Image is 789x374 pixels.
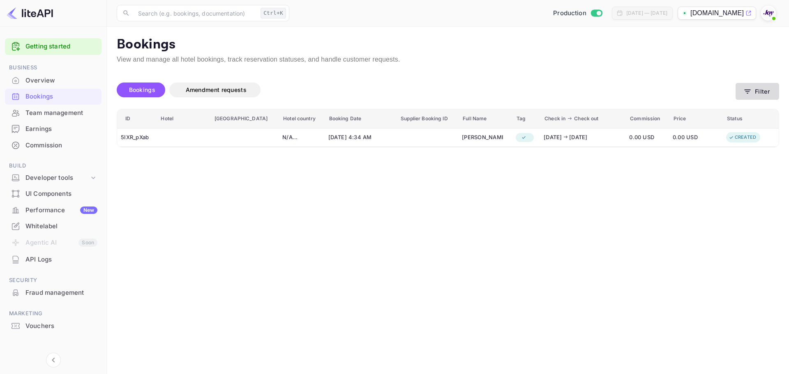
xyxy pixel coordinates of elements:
a: UI Components [5,186,102,201]
div: Earnings [5,121,102,137]
span: Amendment requests [186,86,247,93]
div: Team management [25,108,97,118]
img: With Joy [762,7,775,20]
div: Anita Coby [462,131,503,144]
span: Production [553,9,586,18]
button: Collapse navigation [46,353,61,367]
div: Bookings [5,89,102,105]
a: Vouchers [5,318,102,333]
div: Whitelabel [5,218,102,234]
th: Tag [512,109,540,128]
th: Price [669,109,723,128]
div: Bookings [25,92,97,101]
th: ID [117,109,156,128]
p: View and manage all hotel bookings, track reservation statuses, and handle customer requests. [117,55,779,64]
th: Supplier Booking ID [396,109,458,128]
table: booking table [117,109,779,147]
div: Commission [25,141,97,150]
p: [DOMAIN_NAME] [690,8,744,18]
a: Getting started [25,42,97,51]
div: API Logs [5,252,102,268]
div: Whitelabel [25,222,97,231]
th: [GEOGRAPHIC_DATA] [210,109,279,128]
th: Status [722,109,779,128]
th: Booking Date [325,109,397,128]
div: Commission [5,138,102,154]
div: N/A [282,131,321,144]
div: Developer tools [5,171,102,185]
th: Hotel country [279,109,324,128]
div: [DATE] [DATE] [544,133,614,142]
th: Commission [625,109,669,128]
span: Build [5,161,102,170]
a: Fraud management [5,285,102,300]
div: Ctrl+K [261,8,286,18]
div: 5IXR_pXab [121,131,152,144]
span: [DATE] 4:34 AM [328,133,386,142]
div: CREATED [723,132,762,142]
p: Bookings [117,37,779,53]
div: New [80,207,97,214]
div: Vouchers [5,318,102,334]
div: Developer tools [25,173,89,183]
div: Fraud management [5,285,102,301]
span: Business [5,63,102,72]
span: Check in Check out [544,114,621,124]
div: API Logs [25,255,97,264]
a: Whitelabel [5,218,102,234]
div: UI Components [5,186,102,202]
a: Bookings [5,89,102,104]
div: [DATE] — [DATE] [626,9,667,17]
button: Filter [736,83,779,100]
div: Earnings [25,124,97,134]
div: Performance [25,206,97,215]
div: Overview [25,76,97,85]
div: UI Components [25,189,97,199]
span: Marketing [5,309,102,318]
span: 0.00 USD [629,133,665,142]
div: Getting started [5,38,102,55]
input: Search (e.g. bookings, documentation) [133,5,257,21]
a: Team management [5,105,102,120]
a: API Logs [5,252,102,267]
div: Vouchers [25,321,97,331]
div: Fraud management [25,288,97,298]
div: Overview [5,73,102,89]
img: LiteAPI logo [7,7,53,20]
a: Commission [5,138,102,153]
th: Hotel [156,109,210,128]
span: Security [5,276,102,285]
th: Full Name [458,109,512,128]
a: PerformanceNew [5,202,102,218]
div: account-settings tabs [117,83,736,97]
div: Switch to Sandbox mode [550,9,605,18]
div: Team management [5,105,102,121]
a: Overview [5,73,102,88]
span: Bookings [129,86,155,93]
a: Earnings [5,121,102,136]
div: N/A ... [282,133,321,142]
span: 0.00 USD [673,133,714,142]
